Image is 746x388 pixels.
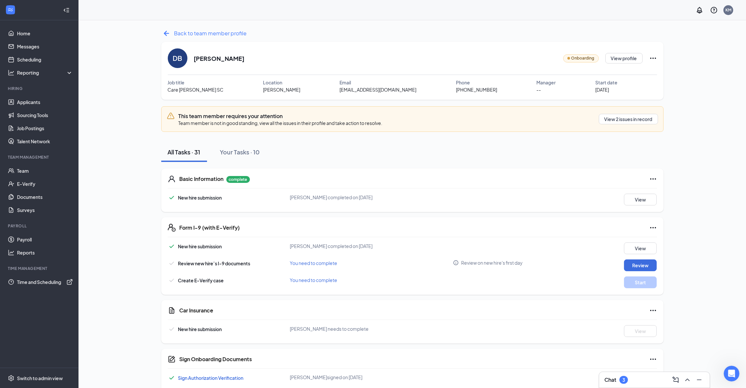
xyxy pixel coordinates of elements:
div: DB [173,54,182,63]
a: Scheduling [17,53,73,66]
span: [PERSON_NAME] needs to complete [290,326,369,332]
div: [PERSON_NAME] signed on [DATE] [290,374,453,380]
button: Review [624,259,657,271]
a: ArrowLeftNewBack to team member profile [161,28,247,39]
button: View profile [605,53,643,63]
a: Job Postings [17,122,73,135]
button: View 2 issues in record [599,114,658,124]
iframe: Intercom live chat [724,366,739,381]
span: Phone [456,79,470,86]
svg: Analysis [8,69,14,76]
div: All Tasks · 31 [168,148,200,156]
a: E-Verify [17,177,73,190]
p: complete [226,176,250,183]
svg: ComposeMessage [672,376,680,384]
span: [PERSON_NAME] completed on [DATE] [290,194,373,200]
a: Home [17,27,73,40]
h5: Car Insurance [180,307,214,314]
div: Reporting [17,69,73,76]
h3: Chat [604,376,616,383]
svg: Checkmark [168,374,176,382]
svg: Settings [8,375,14,381]
a: Messages [17,40,73,53]
span: You need to complete [290,277,338,283]
a: Talent Network [17,135,73,148]
button: View [624,194,657,205]
div: Payroll [8,223,72,229]
span: New hire submission [178,326,222,332]
div: TIME MANAGEMENT [8,266,72,271]
span: Job title [168,79,185,86]
a: Applicants [17,96,73,109]
a: Sourcing Tools [17,109,73,122]
span: Create E-Verify case [178,277,224,283]
span: Care [PERSON_NAME] SC [168,86,224,93]
svg: Minimize [695,376,703,384]
h5: Basic Information [180,175,224,183]
button: View [624,325,657,337]
a: Sign Authorization Verification [178,375,244,381]
svg: Checkmark [168,259,176,267]
span: [DATE] [595,86,609,93]
svg: Checkmark [168,325,176,333]
svg: ArrowLeftNew [161,28,172,39]
svg: QuestionInfo [710,6,718,14]
span: Review on new hire's first day [461,259,523,266]
div: KM [725,7,731,13]
svg: User [168,175,176,183]
svg: FormI9EVerifyIcon [168,224,176,232]
svg: Warning [167,112,175,120]
a: Documents [17,190,73,203]
div: Team Management [8,154,72,160]
svg: Collapse [63,7,70,13]
span: -- [537,86,541,93]
a: Reports [17,246,73,259]
div: Switch to admin view [17,375,63,381]
span: Back to team member profile [174,29,247,37]
span: Review new hire’s I-9 documents [178,260,251,266]
button: ComposeMessage [670,375,681,385]
span: Email [340,79,351,86]
svg: Checkmark [168,194,176,202]
svg: Ellipses [649,224,657,232]
svg: CustomFormIcon [168,307,176,314]
span: Manager [537,79,556,86]
svg: CompanyDocumentIcon [168,355,176,363]
button: View [624,242,657,254]
svg: Ellipses [649,307,657,314]
button: Start [624,276,657,288]
span: Location [263,79,282,86]
div: Hiring [8,86,72,91]
span: [PERSON_NAME] [263,86,300,93]
span: New hire submission [178,195,222,201]
span: Onboarding [571,55,595,62]
h2: [PERSON_NAME] [194,54,245,62]
span: You need to complete [290,260,338,266]
button: Minimize [694,375,704,385]
svg: WorkstreamLogo [7,7,14,13]
a: Time and SchedulingExternalLink [17,275,73,289]
span: Start date [595,79,617,86]
svg: Checkmark [168,242,176,250]
span: Team member is not in good standing, view all the issues in their profile and take action to reso... [179,120,383,126]
svg: Ellipses [649,54,657,62]
span: [PERSON_NAME] completed on [DATE] [290,243,373,249]
svg: Info [453,260,459,266]
h3: This team member requires your attention [179,113,383,120]
span: New hire submission [178,243,222,249]
svg: Ellipses [649,175,657,183]
svg: Ellipses [649,355,657,363]
a: Surveys [17,203,73,217]
span: [PHONE_NUMBER] [456,86,497,93]
a: Payroll [17,233,73,246]
span: [EMAIL_ADDRESS][DOMAIN_NAME] [340,86,417,93]
svg: ChevronUp [684,376,691,384]
svg: Checkmark [168,276,176,284]
a: Team [17,164,73,177]
button: ChevronUp [682,375,693,385]
h5: Sign Onboarding Documents [180,356,252,363]
div: Your Tasks · 10 [220,148,260,156]
svg: Notifications [696,6,703,14]
div: 3 [622,377,625,383]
